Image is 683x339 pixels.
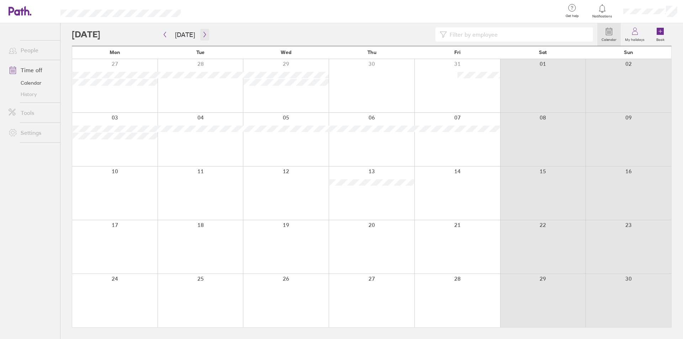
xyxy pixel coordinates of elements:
[3,126,60,140] a: Settings
[591,4,614,18] a: Notifications
[597,23,621,46] a: Calendar
[561,14,584,18] span: Get help
[281,49,291,55] span: Wed
[110,49,120,55] span: Mon
[649,23,672,46] a: Book
[591,14,614,18] span: Notifications
[3,106,60,120] a: Tools
[621,23,649,46] a: My holidays
[3,43,60,57] a: People
[3,63,60,77] a: Time off
[652,36,669,42] label: Book
[624,49,633,55] span: Sun
[597,36,621,42] label: Calendar
[3,89,60,100] a: History
[621,36,649,42] label: My holidays
[196,49,205,55] span: Tue
[367,49,376,55] span: Thu
[169,29,201,41] button: [DATE]
[539,49,547,55] span: Sat
[3,77,60,89] a: Calendar
[447,28,589,41] input: Filter by employee
[454,49,461,55] span: Fri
